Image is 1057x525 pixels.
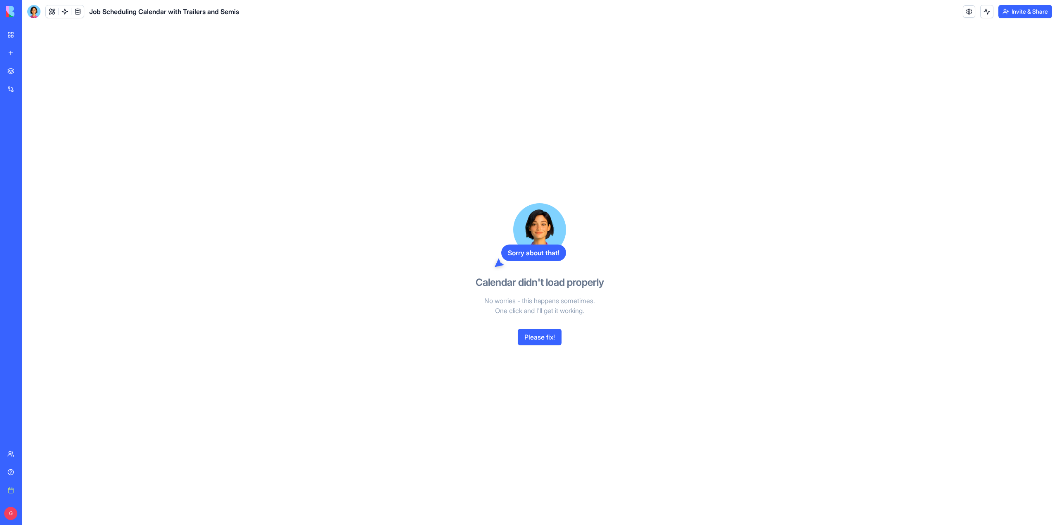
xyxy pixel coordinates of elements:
div: Sorry about that! [501,245,566,261]
span: G [4,507,17,520]
span: Job Scheduling Calendar with Trailers and Semis [89,7,239,17]
h3: Calendar didn't load properly [476,276,604,289]
img: logo [6,6,57,17]
button: Please fix! [518,329,562,345]
button: Invite & Share [998,5,1052,18]
p: No worries - this happens sometimes. One click and I'll get it working. [445,296,635,316]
